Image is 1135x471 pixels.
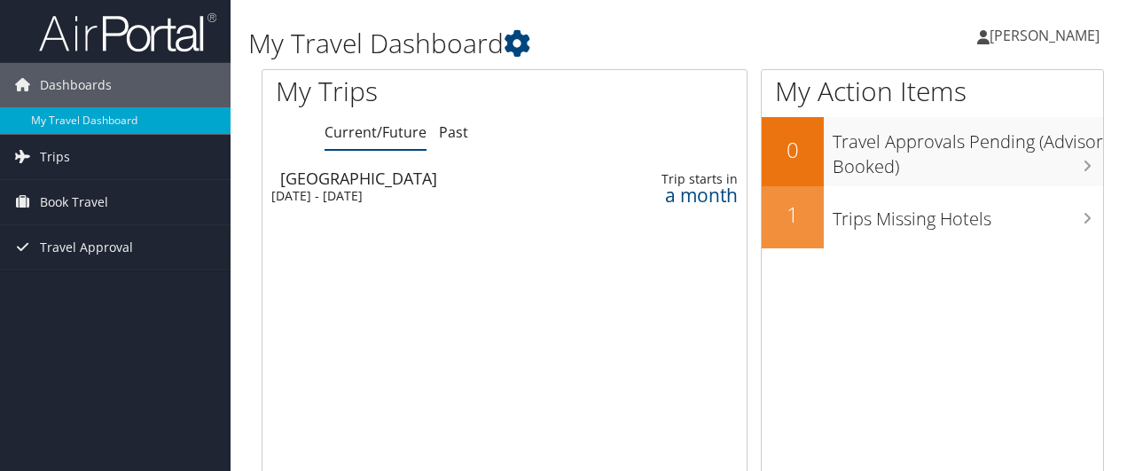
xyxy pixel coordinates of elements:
a: 1Trips Missing Hotels [762,186,1103,248]
a: Current/Future [325,122,427,142]
a: 0Travel Approvals Pending (Advisor Booked) [762,117,1103,185]
span: Trips [40,135,70,179]
div: Trip starts in [637,171,738,187]
span: Book Travel [40,180,108,224]
h1: My Action Items [762,73,1103,110]
div: [DATE] - [DATE] [271,188,575,204]
h3: Trips Missing Hotels [833,198,1103,232]
div: [GEOGRAPHIC_DATA] [280,170,583,186]
h2: 0 [762,135,824,165]
div: a month [637,187,738,203]
a: Past [439,122,468,142]
span: Dashboards [40,63,112,107]
h2: 1 [762,200,824,230]
span: Travel Approval [40,225,133,270]
img: airportal-logo.png [39,12,216,53]
span: [PERSON_NAME] [990,26,1100,45]
a: [PERSON_NAME] [977,9,1117,62]
h1: My Trips [276,73,531,110]
h3: Travel Approvals Pending (Advisor Booked) [833,121,1103,179]
h1: My Travel Dashboard [248,25,827,62]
